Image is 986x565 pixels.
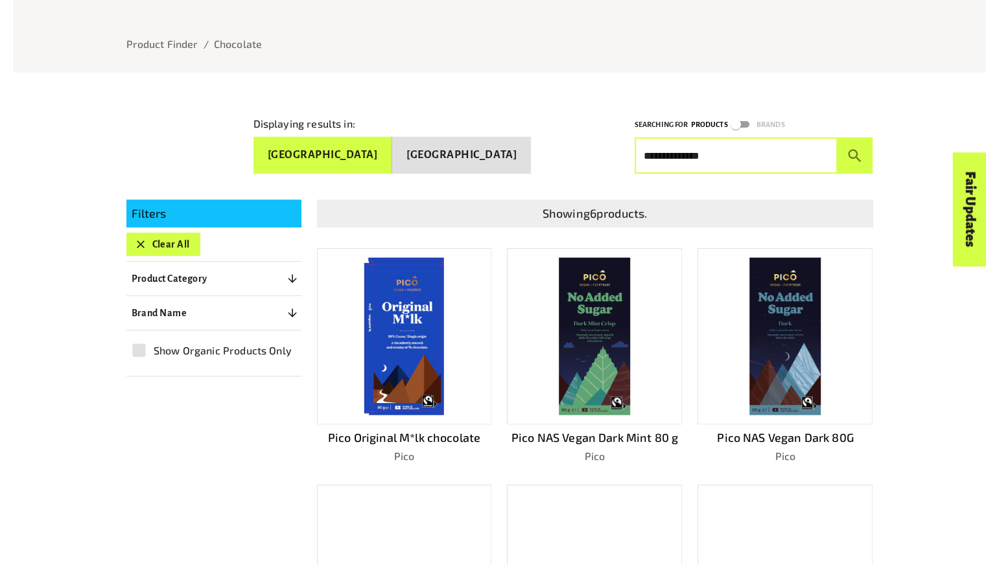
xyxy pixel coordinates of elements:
[507,429,682,446] p: Pico NAS Vegan Dark Mint 80 g
[317,448,492,464] p: Pico
[253,116,355,132] p: Displaying results in:
[317,248,492,464] a: Pico Original M*lk chocolatePico
[507,248,682,464] a: Pico NAS Vegan Dark Mint 80 gPico
[132,205,296,222] p: Filters
[698,448,873,464] p: Pico
[154,343,292,358] span: Show Organic Products Only
[507,448,682,464] p: Pico
[132,305,187,321] p: Brand Name
[392,137,531,174] button: [GEOGRAPHIC_DATA]
[698,429,873,446] p: Pico NAS Vegan Dark 80G
[698,248,873,464] a: Pico NAS Vegan Dark 80GPico
[253,137,393,174] button: [GEOGRAPHIC_DATA]
[635,119,688,131] p: Searching for
[126,233,200,256] button: Clear All
[317,429,492,446] p: Pico Original M*lk chocolate
[690,119,727,131] p: Products
[126,267,301,290] button: Product Category
[132,271,207,286] p: Product Category
[757,119,785,131] p: Brands
[126,301,301,325] button: Brand Name
[322,205,868,222] p: Showing 6 products.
